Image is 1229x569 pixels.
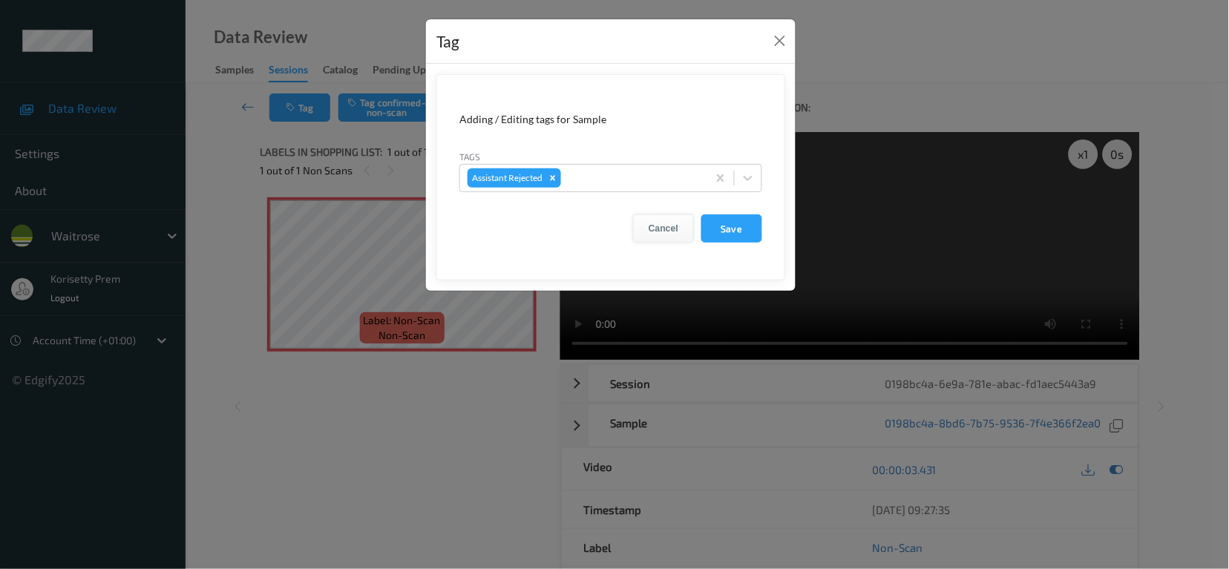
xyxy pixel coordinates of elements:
button: Save [701,214,762,243]
button: Close [770,30,790,51]
div: Remove Assistant Rejected [545,168,561,188]
button: Cancel [633,214,694,243]
label: Tags [459,150,480,163]
div: Adding / Editing tags for Sample [459,112,762,127]
div: Assistant Rejected [468,168,545,188]
div: Tag [436,30,459,53]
